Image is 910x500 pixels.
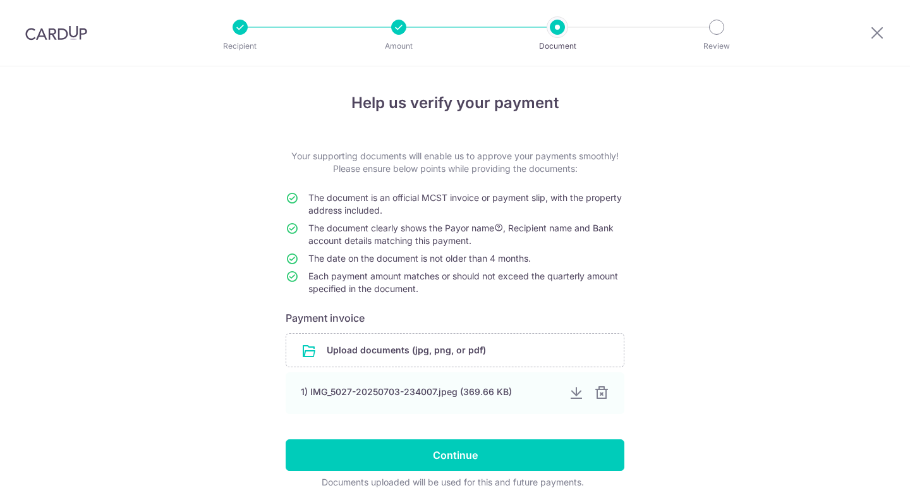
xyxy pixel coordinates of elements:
[352,40,446,52] p: Amount
[308,271,618,294] span: Each payment amount matches or should not exceed the quarterly amount specified in the document.
[286,92,624,114] h4: Help us verify your payment
[286,310,624,326] h6: Payment invoice
[308,253,531,264] span: The date on the document is not older than 4 months.
[286,476,619,489] div: Documents uploaded will be used for this and future payments.
[193,40,287,52] p: Recipient
[670,40,763,52] p: Review
[308,192,622,216] span: The document is an official MCST invoice or payment slip, with the property address included.
[25,25,87,40] img: CardUp
[286,333,624,367] div: Upload documents (jpg, png, or pdf)
[301,386,559,398] div: 1) IMG_5027-20250703-234007.jpeg (369.66 KB)
[308,223,614,246] span: The document clearly shows the Payor name , Recipient name and Bank account details matching this...
[286,439,624,471] input: Continue
[829,462,897,494] iframe: Opens a widget where you can find more information
[511,40,604,52] p: Document
[286,150,624,175] p: Your supporting documents will enable us to approve your payments smoothly! Please ensure below p...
